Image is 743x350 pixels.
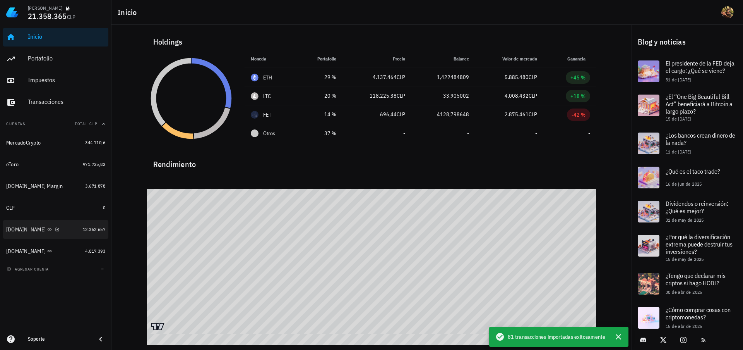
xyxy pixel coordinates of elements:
[666,256,704,262] span: 15 de may de 2025
[6,140,41,146] div: MercadoCrypto
[570,92,585,100] div: +18 %
[28,11,67,21] span: 21.358.365
[28,98,105,105] div: Transacciones
[83,161,105,167] span: 971.725,82
[666,149,691,155] span: 11 de [DATE]
[370,92,397,99] span: 118.225,38
[6,6,19,19] img: LedgiFi
[666,200,728,215] span: Dividendos o reinversión: ¿Qué es mejor?
[508,333,605,341] span: 81 transacciones importadas exitosamente
[397,74,405,81] span: CLP
[263,111,272,119] div: FET
[721,6,734,19] div: avatar
[666,93,733,115] span: ¿El “One Big Beautiful Bill Act” beneficiará a Bitcoin a largo plazo?
[303,110,336,119] div: 14 %
[3,242,108,260] a: [DOMAIN_NAME] 4.017.393
[411,50,475,68] th: Balance
[467,130,469,137] span: -
[85,248,105,254] span: 4.017.393
[666,289,702,295] span: 30 de abr de 2025
[6,205,15,211] div: CLP
[28,336,90,342] div: Soporte
[67,14,76,21] span: CLP
[632,54,743,88] a: El presidente de la FED deja el cargo: ¿Qué se viene? 31 de [DATE]
[666,306,731,321] span: ¿Cómo comprar cosas con criptomonedas?
[263,129,275,138] span: Otros
[666,116,691,122] span: 15 de [DATE]
[151,323,164,330] a: Charting by TradingView
[303,129,336,138] div: 37 %
[245,50,298,68] th: Moneda
[3,220,108,239] a: [DOMAIN_NAME] 12.352.657
[3,198,108,217] a: CLP 0
[263,74,272,81] div: ETH
[572,111,585,119] div: -42 %
[505,111,529,118] span: 2.875.461
[83,226,105,232] span: 12.352.657
[632,267,743,301] a: ¿Tengo que declarar mis criptos si hago HODL? 30 de abr de 2025
[666,131,735,147] span: ¿Los bancos crean dinero de la nada?
[380,111,397,118] span: 696,44
[588,130,590,137] span: -
[75,121,98,126] span: Total CLP
[297,50,342,68] th: Portafolio
[85,140,105,145] span: 344.710,6
[418,110,469,119] div: 4128,798648
[3,93,108,112] a: Transacciones
[403,130,405,137] span: -
[505,74,529,81] span: 5.885.480
[251,74,259,81] div: ETH-icon
[103,205,105,210] span: 0
[147,29,596,54] div: Holdings
[28,76,105,84] div: Impuestos
[418,92,469,100] div: 33,905002
[632,195,743,229] a: Dividendos o reinversión: ¿Qué es mejor? 31 de may de 2025
[118,6,140,19] h1: Inicio
[8,267,49,272] span: agregar cuenta
[303,92,336,100] div: 20 %
[632,301,743,335] a: ¿Cómo comprar cosas con criptomonedas? 15 de abr de 2025
[263,92,271,100] div: LTC
[3,115,108,133] button: CuentasTotal CLP
[666,323,702,329] span: 15 de abr de 2025
[3,177,108,195] a: [DOMAIN_NAME] Margin 3.671.878
[418,73,469,81] div: 1,422484809
[3,28,108,47] a: Inicio
[666,181,702,187] span: 16 de jun de 2025
[397,111,405,118] span: CLP
[666,217,704,223] span: 31 de may de 2025
[529,111,537,118] span: CLP
[632,160,743,195] a: ¿Qué es el taco trade? 16 de jun de 2025
[666,233,733,255] span: ¿Por qué la diversificación extrema puede destruir tus inversiones?
[6,183,63,190] div: [DOMAIN_NAME] Margin
[251,92,259,100] div: LTC-icon
[6,161,19,168] div: eToro
[535,130,537,137] span: -
[147,152,596,171] div: Rendimiento
[3,71,108,90] a: Impuestos
[85,183,105,189] span: 3.671.878
[666,167,720,175] span: ¿Qué es el taco trade?
[373,74,397,81] span: 4.137.464
[632,29,743,54] div: Blog y noticias
[28,5,62,11] div: [PERSON_NAME]
[475,50,543,68] th: Valor de mercado
[632,126,743,160] a: ¿Los bancos crean dinero de la nada? 11 de [DATE]
[342,50,411,68] th: Precio
[6,226,46,233] div: [DOMAIN_NAME]
[397,92,405,99] span: CLP
[3,50,108,68] a: Portafolio
[3,155,108,174] a: eToro 971.725,82
[666,272,726,287] span: ¿Tengo que declarar mis criptos si hago HODL?
[570,74,585,81] div: +45 %
[529,74,537,81] span: CLP
[28,33,105,40] div: Inicio
[666,77,691,83] span: 31 de [DATE]
[3,133,108,152] a: MercadoCrypto 344.710,6
[303,73,336,81] div: 29 %
[529,92,537,99] span: CLP
[666,59,734,74] span: El presidente de la FED deja el cargo: ¿Qué se viene?
[28,55,105,62] div: Portafolio
[6,248,46,255] div: [DOMAIN_NAME]
[567,56,590,62] span: Ganancia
